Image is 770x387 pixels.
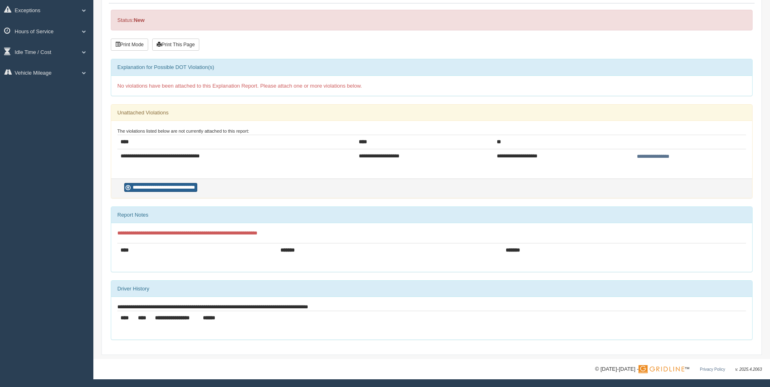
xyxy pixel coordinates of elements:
button: Print This Page [152,39,199,51]
a: Privacy Policy [700,367,725,372]
strong: New [134,17,145,23]
div: Explanation for Possible DOT Violation(s) [111,59,752,75]
div: Driver History [111,281,752,297]
img: Gridline [638,365,684,373]
div: Unattached Violations [111,105,752,121]
span: No violations have been attached to this Explanation Report. Please attach one or more violations... [117,83,362,89]
div: Status: [111,10,753,30]
span: v. 2025.4.2063 [735,367,762,372]
div: Report Notes [111,207,752,223]
button: Print Mode [111,39,148,51]
div: © [DATE]-[DATE] - ™ [595,365,762,374]
small: The violations listed below are not currently attached to this report: [117,129,249,133]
